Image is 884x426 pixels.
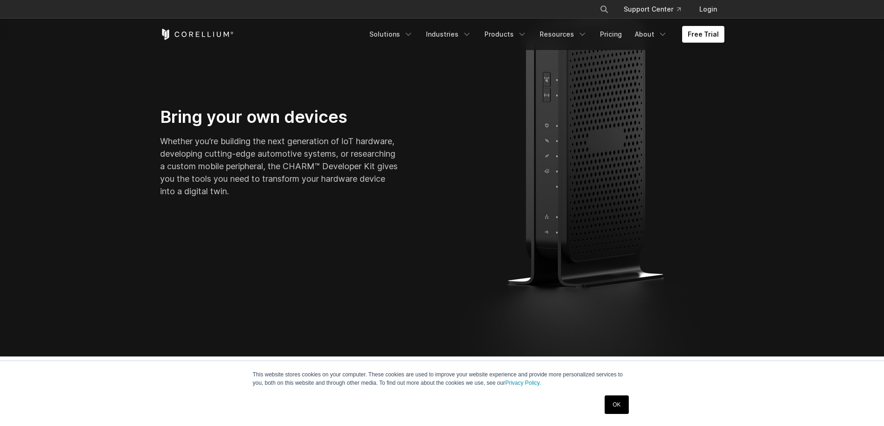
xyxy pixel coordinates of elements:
a: Free Trial [682,26,724,43]
a: Industries [420,26,477,43]
button: Search [596,1,613,18]
p: This website stores cookies on your computer. These cookies are used to improve your website expe... [253,370,632,387]
a: Login [692,1,724,18]
a: Support Center [616,1,688,18]
a: Solutions [364,26,419,43]
a: Privacy Policy. [505,380,541,386]
a: About [629,26,673,43]
h3: Bring your own devices [160,107,398,127]
a: Resources [534,26,593,43]
a: Pricing [594,26,627,43]
p: Whether you’re building the next generation of IoT hardware, developing cutting-edge automotive s... [160,135,398,197]
div: Navigation Menu [364,26,724,43]
a: OK [605,395,628,414]
a: Products [479,26,532,43]
div: Navigation Menu [588,1,724,18]
a: Corellium Home [160,29,234,40]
